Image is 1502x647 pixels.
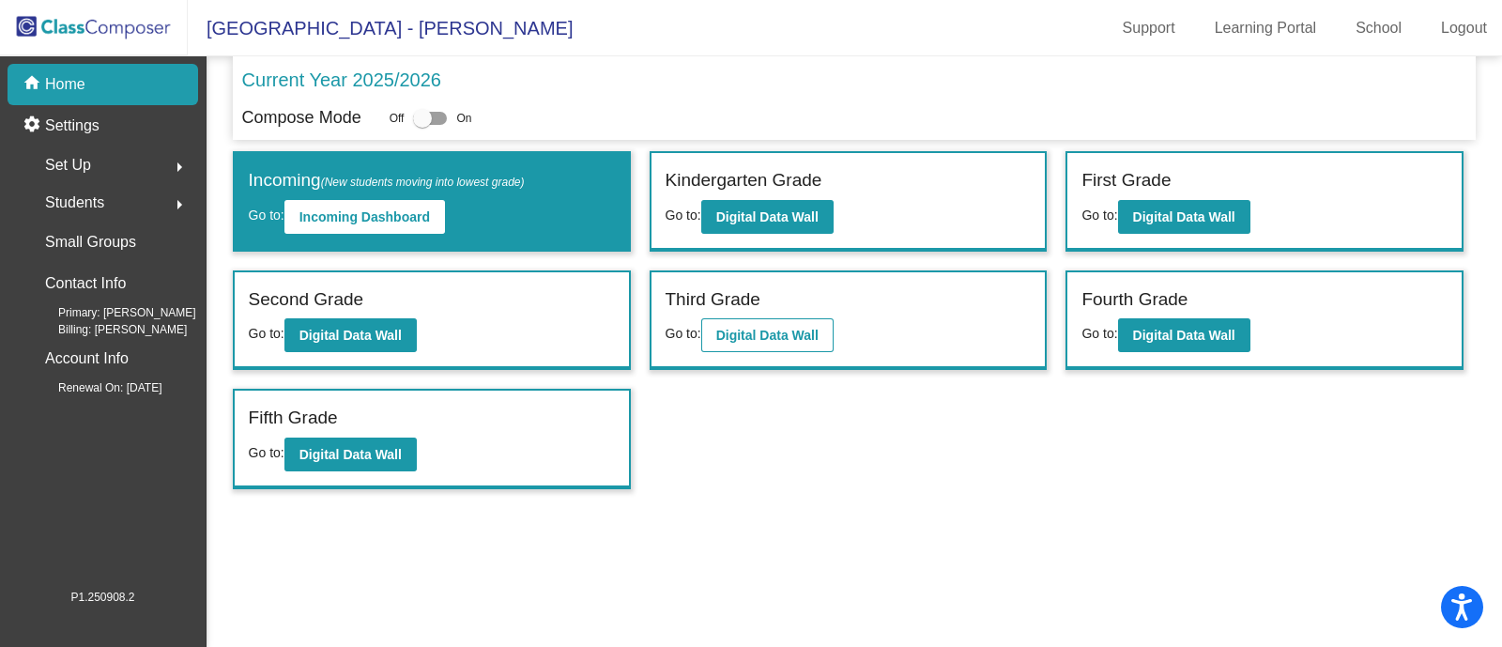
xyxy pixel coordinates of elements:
p: Contact Info [45,270,126,297]
span: Go to: [249,326,284,341]
mat-icon: arrow_right [168,156,191,178]
span: Go to: [249,445,284,460]
button: Digital Data Wall [1118,318,1250,352]
button: Digital Data Wall [1118,200,1250,234]
p: Current Year 2025/2026 [242,66,441,94]
span: Go to: [666,208,701,223]
label: Third Grade [666,286,760,314]
a: Learning Portal [1200,13,1332,43]
span: Off [390,110,405,127]
p: Compose Mode [242,105,361,131]
b: Digital Data Wall [716,209,819,224]
span: Go to: [1081,208,1117,223]
b: Incoming Dashboard [299,209,430,224]
button: Digital Data Wall [701,318,834,352]
b: Digital Data Wall [299,328,402,343]
button: Digital Data Wall [701,200,834,234]
mat-icon: settings [23,115,45,137]
label: Fourth Grade [1081,286,1188,314]
span: Go to: [1081,326,1117,341]
span: [GEOGRAPHIC_DATA] - [PERSON_NAME] [188,13,573,43]
span: Primary: [PERSON_NAME] [28,304,196,321]
span: Go to: [666,326,701,341]
label: Incoming [249,167,525,194]
span: On [456,110,471,127]
button: Digital Data Wall [284,438,417,471]
label: Second Grade [249,286,364,314]
mat-icon: arrow_right [168,193,191,216]
p: Home [45,73,85,96]
label: First Grade [1081,167,1171,194]
button: Incoming Dashboard [284,200,445,234]
a: Support [1108,13,1190,43]
mat-icon: home [23,73,45,96]
span: Set Up [45,152,91,178]
a: School [1341,13,1417,43]
p: Account Info [45,346,129,372]
span: Go to: [249,208,284,223]
a: Logout [1426,13,1502,43]
span: Renewal On: [DATE] [28,379,161,396]
button: Digital Data Wall [284,318,417,352]
span: Billing: [PERSON_NAME] [28,321,187,338]
b: Digital Data Wall [1133,209,1235,224]
b: Digital Data Wall [1133,328,1235,343]
label: Kindergarten Grade [666,167,822,194]
p: Settings [45,115,100,137]
label: Fifth Grade [249,405,338,432]
b: Digital Data Wall [299,447,402,462]
span: (New students moving into lowest grade) [321,176,525,189]
p: Small Groups [45,229,136,255]
b: Digital Data Wall [716,328,819,343]
span: Students [45,190,104,216]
